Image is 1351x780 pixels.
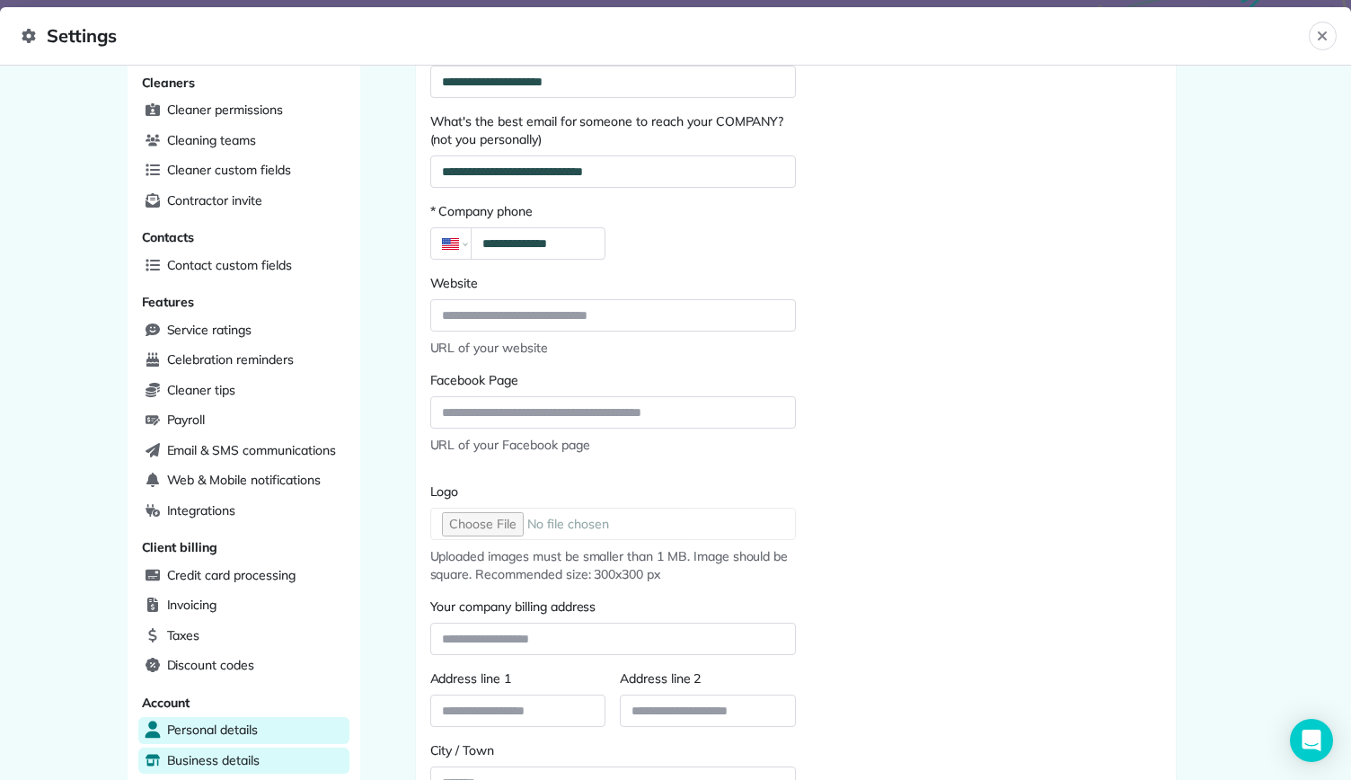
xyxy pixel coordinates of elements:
label: City / Town [430,741,796,759]
span: Payroll [167,411,206,429]
span: Cleaning teams [167,131,256,149]
span: Integrations [167,501,236,519]
a: Invoicing [138,592,349,619]
a: Cleaner custom fields [138,157,349,184]
a: Cleaning teams [138,128,349,155]
a: Contractor invite [138,188,349,215]
a: Taxes [138,623,349,650]
a: Celebration reminders [138,347,349,374]
span: Cleaner tips [167,381,236,399]
a: Payroll [138,407,349,434]
span: Web & Mobile notifications [167,471,321,489]
span: Features [142,294,195,310]
span: Client billing [142,539,217,555]
span: Cleaner permissions [167,101,283,119]
span: URL of your Facebook page [430,436,796,454]
span: Uploaded images must be smaller than 1 MB. Image should be square. Recommended size: 300x300 px [430,547,796,583]
a: Service ratings [138,317,349,344]
a: Personal details [138,717,349,744]
label: Logo [430,483,796,501]
a: Email & SMS communications [138,438,349,465]
a: Cleaner permissions [138,97,349,124]
span: Service ratings [167,321,252,339]
label: Your company billing address [430,598,796,616]
span: Cleaner custom fields [167,161,291,179]
a: Integrations [138,498,349,525]
a: Contact custom fields [138,253,349,279]
span: Business details [167,751,260,769]
label: What's the best email for someone to reach your COMPANY? (not you personally) [430,112,796,148]
label: Address line 2 [620,669,796,687]
div: Open Intercom Messenger [1290,719,1333,762]
a: Discount codes [138,652,349,679]
span: Cleaners [142,75,196,91]
span: Account [142,695,190,711]
span: Invoicing [167,596,217,614]
span: Contacts [142,229,195,245]
button: Close [1309,22,1337,50]
label: Address line 1 [430,669,606,687]
span: Contact custom fields [167,256,292,274]
label: * Company phone [430,202,606,220]
a: Credit card processing [138,563,349,589]
span: Email & SMS communications [167,441,336,459]
span: Discount codes [167,656,254,674]
a: Web & Mobile notifications [138,467,349,494]
span: URL of your website [430,339,796,357]
a: Business details [138,748,349,775]
a: Cleaner tips [138,377,349,404]
label: Facebook Page [430,371,796,389]
span: Settings [22,22,1309,50]
span: Celebration reminders [167,350,294,368]
span: Personal details [167,721,258,739]
label: Website [430,274,796,292]
span: Credit card processing [167,566,296,584]
span: Contractor invite [167,191,262,209]
span: Taxes [167,626,200,644]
